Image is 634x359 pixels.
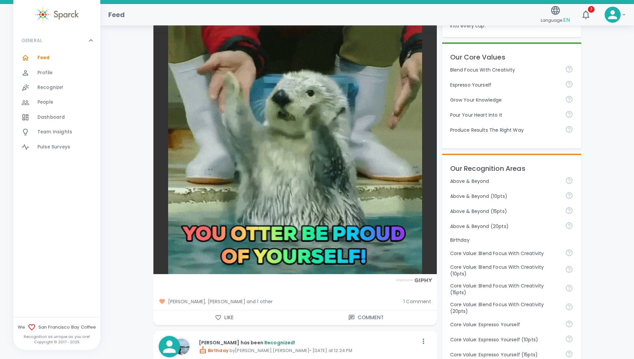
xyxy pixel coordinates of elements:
svg: Achieve goals today and innovate for tomorrow [565,65,573,73]
p: Grow Your Knowledge [450,97,560,103]
p: Recognition as unique as you are! [13,334,100,339]
span: Feed [37,54,50,61]
svg: Achieve goals today and innovate for tomorrow [565,265,573,273]
p: Above & Beyond (20pts) [450,223,560,230]
span: Birthday [199,347,229,354]
svg: Follow your curiosity and learn together [565,95,573,103]
a: Team Insights [13,125,100,139]
svg: For going above and beyond! [565,207,573,215]
p: Above & Beyond [450,178,560,185]
a: People [13,95,100,110]
h1: Feed [108,9,125,20]
button: Language:EN [538,3,573,27]
p: Above & Beyond (15pts) [450,208,560,215]
a: Pulse Surveys [13,140,100,154]
span: Recognized! [264,339,295,346]
p: Produce Results The Right Way [450,127,560,133]
a: Dashboard [13,110,100,125]
div: GENERAL [13,50,100,157]
svg: Share your voice and your ideas [565,335,573,343]
span: 1 Comment [403,298,431,305]
span: We San Francisco Bay Coffee [13,323,100,331]
p: Core Value: Espresso Yourself (10pts) [450,336,560,343]
svg: Achieve goals today and innovate for tomorrow [565,303,573,311]
img: Sparck logo [35,7,79,22]
span: [PERSON_NAME], [PERSON_NAME] and 1 other [159,298,398,305]
p: GENERAL [21,37,42,44]
span: Recognize! [37,84,64,91]
span: People [37,99,53,106]
span: EN [563,16,570,24]
p: Core Value: Blend Focus With Creativity [450,250,560,257]
span: Team Insights [37,129,72,135]
p: Espresso Yourself [450,82,560,88]
div: GENERAL [13,30,100,50]
a: Recognize! [13,80,100,95]
p: by [PERSON_NAME] [PERSON_NAME] • [DATE] at 12:24 PM [199,346,418,354]
svg: For going above and beyond! [565,176,573,185]
svg: For going above and beyond! [565,192,573,200]
p: Core Value: Espresso Yourself (15pts) [450,351,560,358]
img: Picture of Anna Belle Heredia [173,339,189,355]
p: Copyright © 2017 - 2025 [13,339,100,345]
button: Comment [295,311,437,325]
span: 7 [588,6,595,13]
p: Birthday [450,237,573,243]
svg: Achieve goals today and innovate for tomorrow [565,249,573,257]
svg: Share your voice and your ideas [565,80,573,88]
span: Dashboard [37,114,65,121]
p: Our Core Values [450,52,573,63]
p: Core Value: Blend Focus With Creativity (15pts) [450,282,560,296]
p: Our Recognition Areas [450,163,573,174]
p: Above & Beyond (10pts) [450,193,560,200]
svg: Find success working together and doing the right thing [565,125,573,133]
a: Feed [13,50,100,65]
span: Pulse Surveys [37,144,70,150]
span: Profile [37,70,52,76]
img: Powered by GIPHY [394,278,434,282]
a: Sparck logo [13,7,100,22]
span: Language: [541,16,570,25]
p: Pour Your Heart Into It [450,112,560,118]
svg: Achieve goals today and innovate for tomorrow [565,284,573,292]
svg: Share your voice and your ideas [565,320,573,328]
p: Blend Focus With Creativity [450,67,560,73]
p: [PERSON_NAME] has been [199,339,418,346]
svg: Share your voice and your ideas [565,350,573,358]
svg: Come to work to make a difference in your own way [565,110,573,118]
p: Core Value: Blend Focus With Creativity (10pts) [450,264,560,277]
a: Profile [13,66,100,80]
svg: For going above and beyond! [565,222,573,230]
p: Core Value: Blend Focus With Creativity (20pts) [450,301,560,315]
p: Core Value: Espresso Yourself [450,321,560,328]
button: Like [153,311,295,325]
button: 7 [578,7,594,23]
